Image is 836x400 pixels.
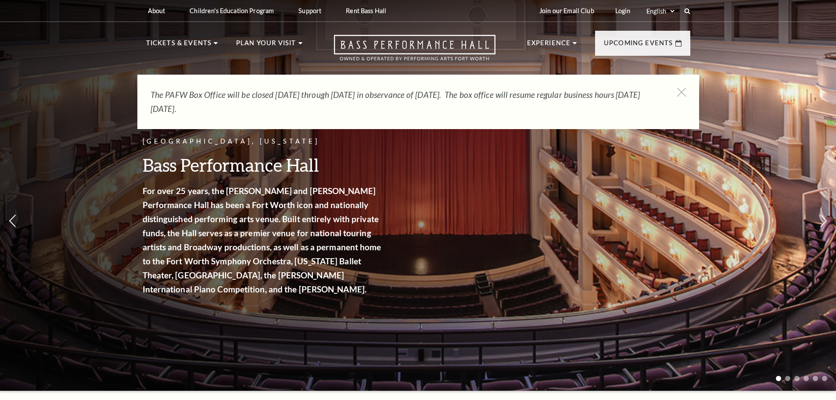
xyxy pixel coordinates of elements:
[645,7,676,15] select: Select:
[148,7,165,14] p: About
[346,7,386,14] p: Rent Bass Hall
[146,38,212,54] p: Tickets & Events
[143,154,384,176] h3: Bass Performance Hall
[298,7,321,14] p: Support
[236,38,296,54] p: Plan Your Visit
[151,90,640,114] em: The PAFW Box Office will be closed [DATE] through [DATE] in observance of [DATE]. The box office ...
[604,38,673,54] p: Upcoming Events
[143,186,381,294] strong: For over 25 years, the [PERSON_NAME] and [PERSON_NAME] Performance Hall has been a Fort Worth ico...
[527,38,571,54] p: Experience
[190,7,274,14] p: Children's Education Program
[143,136,384,147] p: [GEOGRAPHIC_DATA], [US_STATE]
